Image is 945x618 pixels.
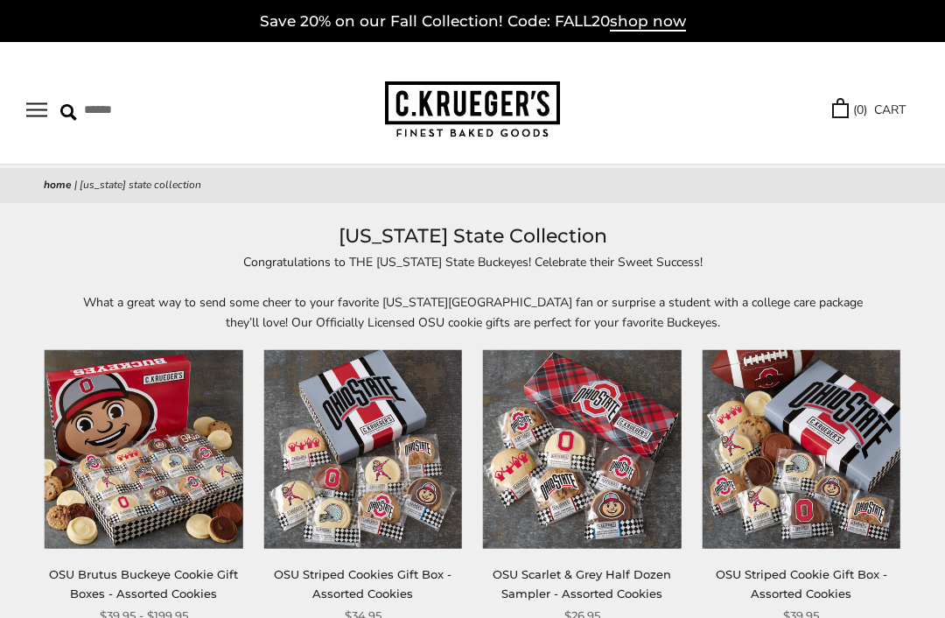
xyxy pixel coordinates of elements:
[44,178,72,192] a: Home
[703,350,901,549] img: OSU Striped Cookie Gift Box - Assorted Cookies
[45,350,243,549] img: OSU Brutus Buckeye Cookie Gift Boxes - Assorted Cookies
[74,178,77,192] span: |
[49,567,238,600] a: OSU Brutus Buckeye Cookie Gift Boxes - Assorted Cookies
[26,102,47,117] button: Open navigation
[493,567,671,600] a: OSU Scarlet & Grey Half Dozen Sampler - Assorted Cookies
[60,104,77,121] img: Search
[44,177,901,194] nav: breadcrumbs
[716,567,887,600] a: OSU Striped Cookie Gift Box - Assorted Cookies
[274,567,451,600] a: OSU Striped Cookies Gift Box - Assorted Cookies
[80,178,201,192] span: [US_STATE] State Collection
[70,252,875,272] p: Congratulations to THE [US_STATE] State Buckeyes! Celebrate their Sweet Success!
[60,96,240,123] input: Search
[385,81,560,138] img: C.KRUEGER'S
[260,12,686,32] a: Save 20% on our Fall Collection! Code: FALL20shop now
[610,12,686,32] span: shop now
[832,100,906,120] a: (0) CART
[70,292,875,333] p: What a great way to send some cheer to your favorite [US_STATE][GEOGRAPHIC_DATA] fan or surprise ...
[483,350,682,549] img: OSU Scarlet & Grey Half Dozen Sampler - Assorted Cookies
[44,221,901,252] h1: [US_STATE] State Collection
[264,350,463,549] img: OSU Striped Cookies Gift Box - Assorted Cookies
